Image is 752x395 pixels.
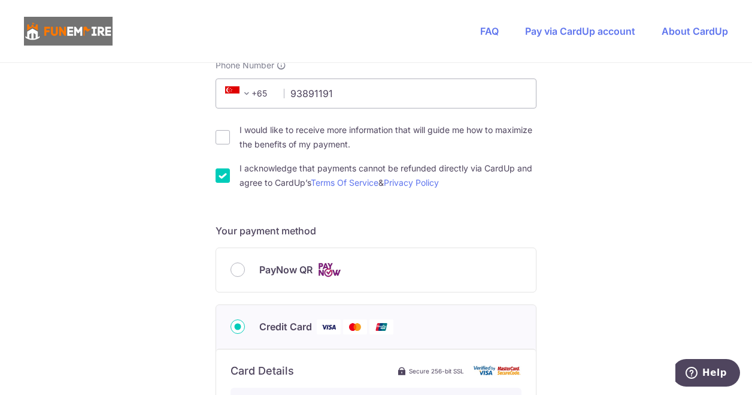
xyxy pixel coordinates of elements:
[409,366,464,376] span: Secure 256-bit SSL
[216,59,274,71] span: Phone Number
[231,364,294,378] h6: Card Details
[225,86,254,101] span: +65
[231,263,521,278] div: PayNow QR Cards logo
[675,359,740,389] iframe: Opens a widget where you can find more information
[259,319,312,334] span: Credit Card
[239,161,536,190] label: I acknowledge that payments cannot be refunded directly via CardUp and agree to CardUp’s &
[216,224,536,238] h5: Your payment method
[525,25,635,37] a: Pay via CardUp account
[384,177,439,188] a: Privacy Policy
[474,366,521,376] img: card secure
[311,177,378,188] a: Terms Of Service
[259,263,313,277] span: PayNow QR
[231,319,521,334] div: Credit Card Visa Mastercard Union Pay
[662,25,728,37] a: About CardUp
[317,263,341,278] img: Cards logo
[239,123,536,152] label: I would like to receive more information that will guide me how to maximize the benefits of my pa...
[369,319,393,334] img: Union Pay
[317,319,341,334] img: Visa
[480,25,499,37] a: FAQ
[222,86,275,101] span: +65
[343,319,367,334] img: Mastercard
